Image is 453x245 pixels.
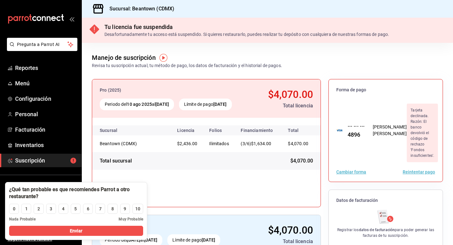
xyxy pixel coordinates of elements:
[336,227,435,238] div: Registrar los para poder generar las facturas de tu suscripción.
[127,102,152,107] strong: 10 ago 2025
[135,206,140,212] div: 10
[15,156,76,165] span: Suscripción
[13,206,15,212] div: 0
[9,186,143,200] div: ¿Qué tan probable es que recomiendes Parrot a otro restaurante?
[100,140,163,147] div: Beantown (CDMX)
[100,223,242,229] div: Pro (2025)
[100,128,134,133] div: Sucursal
[290,157,313,165] span: $4,070.00
[71,204,81,214] button: 5
[74,206,77,212] div: 5
[172,125,204,135] th: Licencia
[120,204,130,214] button: 9
[100,87,247,94] div: Pro (2025)
[108,204,117,214] button: 8
[104,31,389,38] div: Desafortunadamente tu acceso está suspendido. Si quieres restaurarlo, puedes realizar tu depósito...
[204,135,236,152] td: Ilimitados
[104,5,174,13] h3: Sucursal: Beantown (CDMX)
[37,206,40,212] div: 2
[15,110,76,118] span: Personal
[268,224,313,236] span: $4,070.00
[15,64,76,72] span: Reportes
[155,102,169,107] strong: [DATE]
[62,206,64,212] div: 4
[4,46,77,52] a: Pregunta a Parrot AI
[70,228,83,234] span: Enviar
[251,141,271,146] span: $1,634.00
[159,54,167,62] img: Tooltip marker
[336,87,435,93] span: Forma de pago
[87,206,89,212] div: 6
[9,226,143,236] button: Enviar
[25,206,28,212] div: 1
[336,197,435,203] span: Datos de facturación
[9,216,36,222] span: Nada Probable
[268,88,313,100] span: $4,070.00
[144,237,158,242] strong: [DATE]
[46,204,56,214] button: 3
[403,170,435,174] button: Reintentar pago
[127,237,140,242] strong: [DATE]
[15,94,76,103] span: Configuración
[336,170,366,174] button: Cambiar forma
[177,141,197,146] span: $2,436.00
[100,157,132,165] div: Total sucursal
[69,16,74,21] button: open_drawer_menu
[343,122,365,139] div: ··· ··· ··· 4896
[7,38,77,51] button: Pregunta a Parrot AI
[373,124,407,137] div: [PERSON_NAME] [PERSON_NAME]
[280,125,321,135] th: Total
[204,125,236,135] th: Folios
[50,206,52,212] div: 3
[111,206,114,212] div: 8
[179,99,232,110] div: Límite de pago
[252,102,313,110] div: Total licencia
[15,125,76,134] span: Facturación
[359,228,395,232] strong: datos de facturación
[124,206,126,212] div: 9
[119,216,143,222] span: Muy Probable
[17,41,68,48] span: Pregunta a Parrot AI
[83,204,93,214] button: 6
[104,23,389,31] div: Tu licencia fue suspendida
[21,204,31,214] button: 1
[241,140,275,147] div: (3/6)
[100,99,174,110] div: Periodo del al
[407,104,438,162] div: Tarjeta declinada. Razón: El banco devolvió el código de rechazo 'Fondos insuficientes'.
[15,141,76,149] span: Inventarios
[9,204,19,214] button: 0
[236,125,280,135] th: Financiamiento
[132,204,143,214] button: 10
[288,141,308,146] span: $4,070.00
[213,102,227,107] strong: [DATE]
[92,53,156,62] div: Manejo de suscripción
[202,237,215,242] strong: [DATE]
[95,204,105,214] button: 7
[15,79,76,88] span: Menú
[99,206,102,212] div: 7
[34,204,43,214] button: 2
[92,62,282,69] div: Revisa tu suscripción actual, tu método de pago, los datos de facturación y el historial de pagos.
[59,204,68,214] button: 4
